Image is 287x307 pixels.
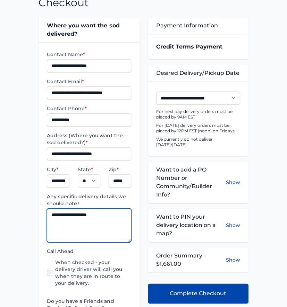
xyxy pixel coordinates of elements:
span: Complete Checkout [170,289,226,298]
label: Contact Phone [47,105,131,112]
strong: Credit Terms Payment [156,43,222,50]
label: Address (Where you want the sod delivered?) [47,132,131,146]
div: Where you want the sod delivered? [39,17,139,42]
label: Contact Email [47,78,131,85]
button: Show [226,256,240,263]
button: Complete Checkout [148,283,248,304]
span: Order Summary - $1,661.00 [156,252,226,268]
div: Desired Delivery/Pickup Date [148,65,248,81]
label: Call Ahead [47,248,131,255]
span: Want to PIN your delivery location on a map? [156,213,226,238]
button: Show [226,166,240,199]
p: For [DATE] delivery orders must be placed by 12PM EST (noon) on Fridays. [156,123,240,134]
span: Want to add a PO Number or Community/Builder Info? [156,166,226,199]
label: State [78,166,100,173]
p: For next day delivery orders must be placed by 9AM EST [156,109,240,120]
button: Show [226,213,240,238]
label: Zip [109,166,131,173]
p: We currently do not deliver [DATE]/[DATE] [156,137,240,148]
label: When checked - your delivery driver will call you when they are in route to your delivery. [55,259,131,287]
label: Contact Name [47,51,131,58]
div: Payment Information [148,17,248,34]
label: Any specific delivery details we should note? [47,193,131,207]
label: City [47,166,69,173]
